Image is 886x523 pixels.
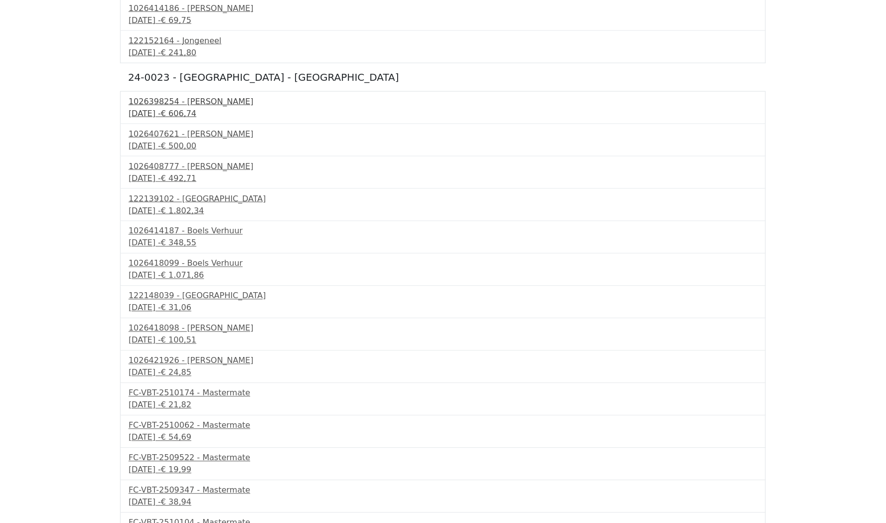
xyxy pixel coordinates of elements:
div: [DATE] - [129,237,757,249]
div: [DATE] - [129,173,757,184]
a: 1026418098 - [PERSON_NAME][DATE] -€ 100,51 [129,323,757,347]
span: € 492,71 [161,174,196,183]
div: FC-VBT-2509522 - Mastermate [129,452,757,464]
div: [DATE] - [129,335,757,347]
a: 1026414187 - Boels Verhuur[DATE] -€ 348,55 [129,225,757,249]
div: 1026398254 - [PERSON_NAME] [129,96,757,108]
span: € 241,80 [161,48,196,57]
div: 122148039 - [GEOGRAPHIC_DATA] [129,290,757,302]
div: [DATE] - [129,108,757,120]
div: FC-VBT-2510062 - Mastermate [129,420,757,432]
div: 1026407621 - [PERSON_NAME] [129,128,757,140]
a: FC-VBT-2509522 - Mastermate[DATE] -€ 19,99 [129,452,757,476]
div: 122139102 - [GEOGRAPHIC_DATA] [129,193,757,205]
span: € 100,51 [161,336,196,345]
div: 1026421926 - [PERSON_NAME] [129,355,757,367]
span: € 54,69 [161,433,191,442]
span: € 606,74 [161,109,196,118]
div: [DATE] - [129,399,757,411]
a: 122139102 - [GEOGRAPHIC_DATA][DATE] -€ 1.802,34 [129,193,757,217]
span: € 21,82 [161,400,191,410]
span: € 1.071,86 [161,271,204,280]
span: € 69,75 [161,15,191,25]
span: € 500,00 [161,141,196,151]
div: [DATE] - [129,14,757,26]
span: € 19,99 [161,465,191,475]
div: FC-VBT-2510174 - Mastermate [129,387,757,399]
span: € 31,06 [161,303,191,313]
span: € 38,94 [161,498,191,507]
span: € 1.802,34 [161,206,204,215]
a: FC-VBT-2510174 - Mastermate[DATE] -€ 21,82 [129,387,757,411]
h5: 24-0023 - [GEOGRAPHIC_DATA] - [GEOGRAPHIC_DATA] [128,71,758,83]
span: € 24,85 [161,368,191,377]
div: FC-VBT-2509347 - Mastermate [129,485,757,497]
div: 1026408777 - [PERSON_NAME] [129,161,757,173]
a: 1026421926 - [PERSON_NAME][DATE] -€ 24,85 [129,355,757,379]
a: FC-VBT-2509347 - Mastermate[DATE] -€ 38,94 [129,485,757,509]
a: 122148039 - [GEOGRAPHIC_DATA][DATE] -€ 31,06 [129,290,757,314]
a: 122152164 - Jongeneel[DATE] -€ 241,80 [129,35,757,59]
div: [DATE] - [129,367,757,379]
span: € 348,55 [161,238,196,248]
div: 1026418098 - [PERSON_NAME] [129,323,757,335]
a: 1026414186 - [PERSON_NAME][DATE] -€ 69,75 [129,2,757,26]
div: [DATE] - [129,205,757,217]
a: 1026398254 - [PERSON_NAME][DATE] -€ 606,74 [129,96,757,120]
a: 1026408777 - [PERSON_NAME][DATE] -€ 492,71 [129,161,757,184]
div: [DATE] - [129,432,757,444]
div: 1026414187 - Boels Verhuur [129,225,757,237]
a: 1026407621 - [PERSON_NAME][DATE] -€ 500,00 [129,128,757,152]
div: [DATE] - [129,302,757,314]
div: [DATE] - [129,140,757,152]
div: 1026414186 - [PERSON_NAME] [129,2,757,14]
div: [DATE] - [129,464,757,476]
div: [DATE] - [129,47,757,59]
a: 1026418099 - Boels Verhuur[DATE] -€ 1.071,86 [129,258,757,282]
div: 1026418099 - Boels Verhuur [129,258,757,270]
a: FC-VBT-2510062 - Mastermate[DATE] -€ 54,69 [129,420,757,444]
div: 122152164 - Jongeneel [129,35,757,47]
div: [DATE] - [129,497,757,509]
div: [DATE] - [129,270,757,282]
